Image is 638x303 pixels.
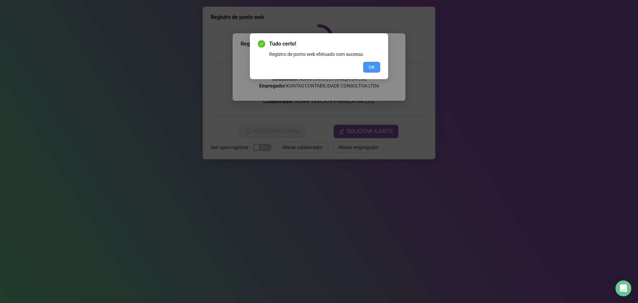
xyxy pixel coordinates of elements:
[258,40,265,48] span: check-circle
[269,51,380,58] div: Registro de ponto web efetuado com sucesso.
[369,64,375,71] span: OK
[269,40,380,48] span: Tudo certo!
[615,280,631,296] div: Open Intercom Messenger
[363,62,380,73] button: OK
